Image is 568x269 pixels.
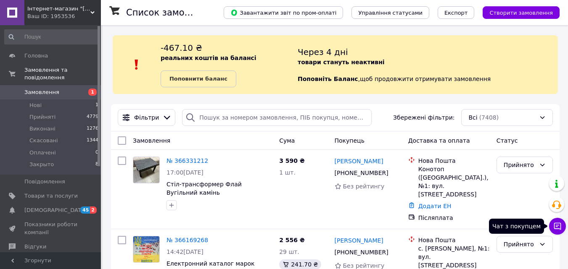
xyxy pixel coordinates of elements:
button: Управління статусами [351,6,429,19]
span: 14:42[DATE] [166,248,203,255]
span: Без рейтингу [343,183,385,190]
a: Фото товару [133,157,160,183]
span: 1 [88,89,97,96]
span: Через 4 дні [298,47,348,57]
span: 1 шт. [279,169,296,176]
a: Стіл-трансформер Флай Вугільний камінь [166,181,242,196]
span: Всі [468,113,477,122]
span: Товари та послуги [24,192,78,200]
a: [PERSON_NAME] [335,236,383,245]
a: № 366169268 [166,237,208,243]
input: Пошук за номером замовлення, ПІБ покупця, номером телефону, Email, номером накладної [182,109,372,126]
div: Нова Пошта [418,236,490,244]
b: Поповнити баланс [169,76,227,82]
button: Створити замовлення [483,6,560,19]
span: Показники роботи компанії [24,221,78,236]
img: Фото товару [133,236,159,262]
span: 2 [90,206,97,214]
span: 17:00[DATE] [166,169,203,176]
b: товари стануть неактивні [298,59,385,65]
b: реальних коштів на балансі [161,55,256,61]
span: 1344 [87,137,98,144]
span: Головна [24,52,48,60]
span: Виконані [29,125,55,133]
b: Поповніть Баланс [298,76,358,82]
div: Нова Пошта [418,157,490,165]
span: -467.10 ₴ [161,43,202,53]
div: Конотоп ([GEOGRAPHIC_DATA].), №1: вул. [STREET_ADDRESS] [418,165,490,198]
span: Завантажити звіт по пром-оплаті [230,9,336,16]
span: 29 шт. [279,248,299,255]
span: Нові [29,102,42,109]
div: Прийнято [504,240,536,249]
span: [PHONE_NUMBER] [335,170,388,176]
span: Збережені фільтри: [393,113,454,122]
a: Поповнити баланс [161,71,236,87]
span: Фільтри [134,113,159,122]
button: Чат з покупцем [549,218,566,235]
a: [PERSON_NAME] [335,157,383,165]
span: Замовлення та повідомлення [24,66,101,81]
img: :exclamation: [130,58,143,71]
span: Експорт [444,10,468,16]
span: Замовлення [24,89,59,96]
h1: Список замовлень [126,8,211,18]
div: Чат з покупцем [489,219,544,234]
a: Фото товару [133,236,160,263]
span: Статус [497,137,518,144]
span: Без рейтингу [343,262,385,269]
span: Створити замовлення [489,10,553,16]
span: Повідомлення [24,178,65,185]
span: 4779 [87,113,98,121]
span: Оплачені [29,149,56,157]
span: Скасовані [29,137,58,144]
div: Післяплата [418,214,490,222]
a: Створити замовлення [474,9,560,16]
input: Пошук [4,29,99,44]
span: Покупець [335,137,365,144]
span: Відгуки [24,243,46,251]
a: Додати ЕН [418,203,452,209]
span: [PHONE_NUMBER] [335,249,388,256]
span: [DEMOGRAPHIC_DATA] [24,206,87,214]
span: Прийняті [29,113,55,121]
span: (7408) [479,114,499,121]
span: 1276 [87,125,98,133]
span: Закрыто [29,161,54,168]
span: Доставка та оплата [408,137,470,144]
span: 0 [95,149,98,157]
span: 8 [95,161,98,168]
span: 1 [95,102,98,109]
div: Прийнято [504,160,536,170]
span: Інтернет-магазин "Нова Мебель" [27,5,90,13]
a: № 366331212 [166,157,208,164]
img: Фото товару [133,157,159,183]
span: 3 590 ₴ [279,157,305,164]
div: , щоб продовжити отримувати замовлення [298,42,558,87]
button: Завантажити звіт по пром-оплаті [224,6,343,19]
span: 2 556 ₴ [279,237,305,243]
button: Експорт [438,6,475,19]
span: Cума [279,137,295,144]
div: Ваш ID: 1953536 [27,13,101,20]
span: 45 [80,206,90,214]
span: Замовлення [133,137,170,144]
span: Управління статусами [358,10,423,16]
